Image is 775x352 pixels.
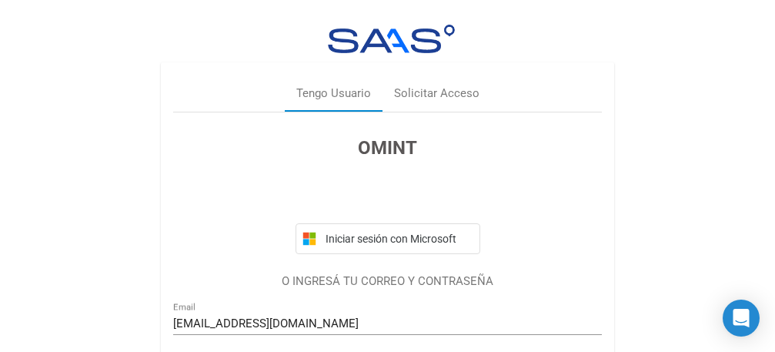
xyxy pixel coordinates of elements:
[394,85,479,102] div: Solicitar Acceso
[322,233,473,245] span: Iniciar sesión con Microsoft
[288,179,488,213] iframe: Botón Iniciar sesión con Google
[296,85,371,102] div: Tengo Usuario
[296,223,480,254] button: Iniciar sesión con Microsoft
[723,300,760,337] div: Open Intercom Messenger
[173,134,602,162] h3: OMINT
[173,273,602,290] p: O INGRESÁ TU CORREO Y CONTRASEÑA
